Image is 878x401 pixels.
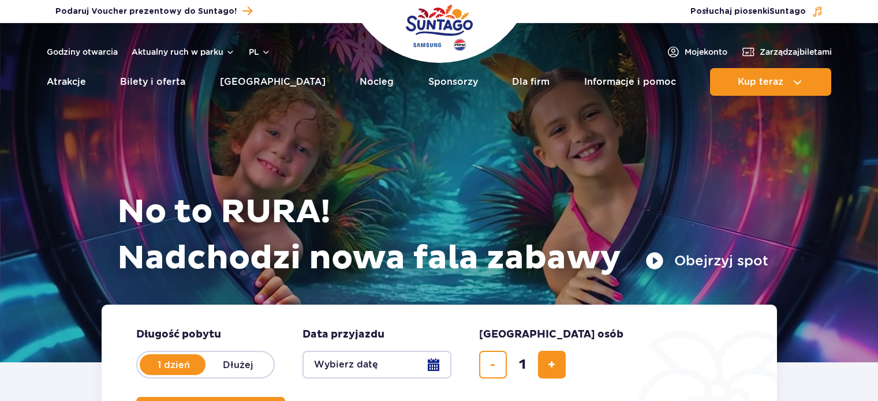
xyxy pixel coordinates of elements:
a: Sponsorzy [428,68,478,96]
span: Moje konto [685,46,727,58]
span: Suntago [769,8,806,16]
a: Dla firm [512,68,550,96]
span: Podaruj Voucher prezentowy do Suntago! [55,6,237,17]
a: Podaruj Voucher prezentowy do Suntago! [55,3,252,19]
span: Data przyjazdu [302,328,384,342]
span: Długość pobytu [136,328,221,342]
a: Mojekonto [666,45,727,59]
span: Zarządzaj biletami [760,46,832,58]
button: dodaj bilet [538,351,566,378]
a: Zarządzajbiletami [741,45,832,59]
button: Obejrzyj spot [645,252,768,270]
a: Bilety i oferta [120,68,185,96]
span: Kup teraz [738,77,783,87]
h1: No to RURA! Nadchodzi nowa fala zabawy [117,189,768,282]
span: Posłuchaj piosenki [690,6,806,17]
input: liczba biletów [509,351,536,378]
button: Posłuchaj piosenkiSuntago [690,6,823,17]
button: Wybierz datę [302,351,451,378]
label: 1 dzień [141,353,207,377]
button: Kup teraz [710,68,831,96]
button: Aktualny ruch w parku [132,47,235,57]
a: Nocleg [360,68,394,96]
span: [GEOGRAPHIC_DATA] osób [479,328,623,342]
button: pl [249,46,271,58]
a: [GEOGRAPHIC_DATA] [220,68,326,96]
a: Informacje i pomoc [584,68,676,96]
button: usuń bilet [479,351,507,378]
a: Atrakcje [47,68,86,96]
label: Dłużej [206,353,271,377]
a: Godziny otwarcia [47,46,118,58]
